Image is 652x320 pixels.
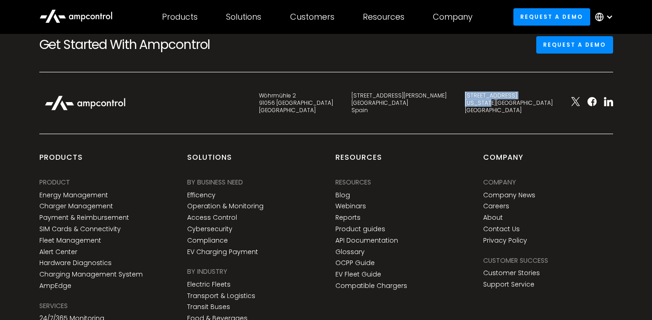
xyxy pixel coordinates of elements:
div: BY INDUSTRY [187,266,227,277]
a: Cybersecurity [187,225,232,233]
a: Compliance [187,237,228,244]
a: Privacy Policy [483,237,527,244]
div: [STREET_ADDRESS][PERSON_NAME] [GEOGRAPHIC_DATA] Spain [351,92,447,114]
a: Careers [483,202,509,210]
div: Resources [335,177,371,187]
a: Transport & Logistics [187,292,255,300]
a: Electric Fleets [187,281,231,288]
a: About [483,214,503,222]
a: Webinars [335,202,366,210]
a: Operation & Monitoring [187,202,264,210]
a: Blog [335,191,350,199]
div: Solutions [187,152,232,170]
div: [STREET_ADDRESS] [US_STATE][GEOGRAPHIC_DATA] [GEOGRAPHIC_DATA] [465,92,553,114]
div: Solutions [226,12,261,22]
a: Charger Management [39,202,113,210]
div: SERVICES [39,301,68,311]
a: Contact Us [483,225,520,233]
a: EV Charging Payment [187,248,258,256]
div: Products [162,12,198,22]
div: Wöhrmühle 2 91056 [GEOGRAPHIC_DATA] [GEOGRAPHIC_DATA] [259,92,333,114]
a: Charging Management System [39,271,143,278]
a: Reports [335,214,361,222]
div: Company [483,152,523,170]
div: Company [433,12,473,22]
div: Resources [335,152,382,170]
div: Company [483,177,516,187]
a: OCPP Guide [335,259,375,267]
a: Product guides [335,225,385,233]
a: AmpEdge [39,282,71,290]
a: Payment & Reimbursement [39,214,129,222]
a: API Documentation [335,237,398,244]
a: Compatible Chargers [335,282,407,290]
div: Resources [363,12,404,22]
a: SIM Cards & Connectivity [39,225,121,233]
a: Efficency [187,191,216,199]
a: Customer Stories [483,269,540,277]
div: Customers [290,12,334,22]
a: Support Service [483,281,534,288]
img: Ampcontrol Logo [39,91,131,115]
a: Glossary [335,248,365,256]
a: Request a demo [536,36,613,53]
a: Transit Buses [187,303,230,311]
a: EV Fleet Guide [335,271,381,278]
div: products [39,152,83,170]
a: Access Control [187,214,237,222]
div: BY BUSINESS NEED [187,177,243,187]
div: Customer success [483,255,548,266]
h2: Get Started With Ampcontrol [39,37,218,53]
div: PRODUCT [39,177,70,187]
a: Request a demo [513,8,590,25]
a: Hardware Diagnostics [39,259,112,267]
a: Company News [483,191,535,199]
a: Alert Center [39,248,77,256]
a: Fleet Management [39,237,101,244]
a: Energy Management [39,191,108,199]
